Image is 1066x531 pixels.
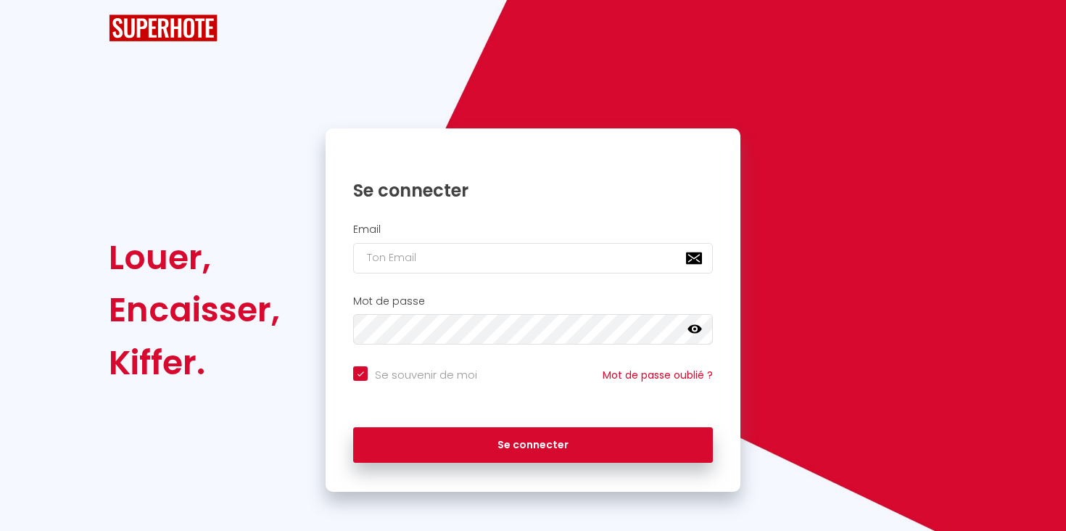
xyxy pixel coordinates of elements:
[603,368,713,382] a: Mot de passe oublié ?
[353,427,713,464] button: Se connecter
[353,295,713,308] h2: Mot de passe
[109,231,280,284] div: Louer,
[12,6,55,49] button: Ouvrir le widget de chat LiveChat
[353,223,713,236] h2: Email
[353,179,713,202] h1: Se connecter
[109,15,218,41] img: SuperHote logo
[353,243,713,273] input: Ton Email
[109,284,280,336] div: Encaisser,
[109,337,280,389] div: Kiffer.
